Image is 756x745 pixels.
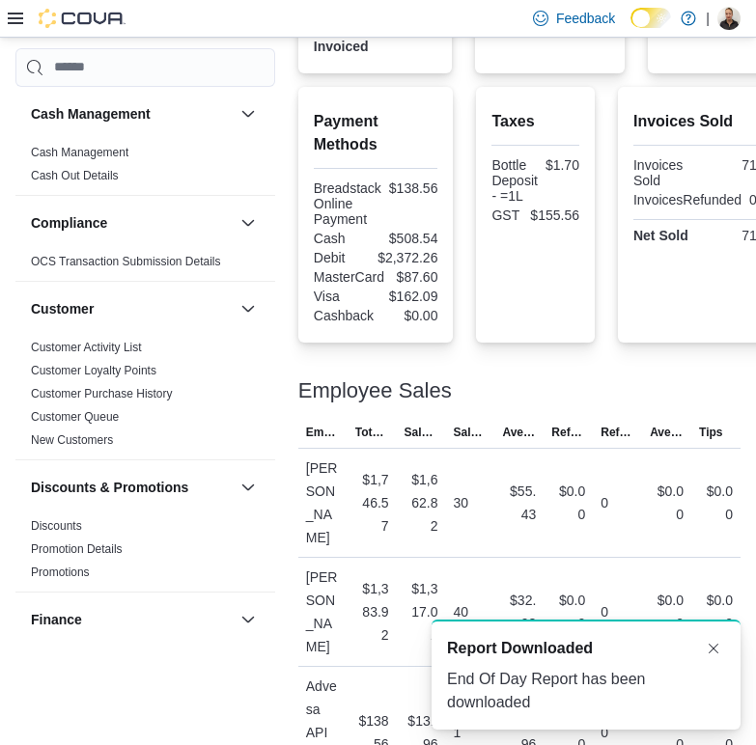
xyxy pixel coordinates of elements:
[31,341,142,354] a: Customer Activity List
[15,336,275,459] div: Customer
[237,476,260,499] button: Discounts & Promotions
[298,379,452,402] h3: Employee Sales
[379,289,437,304] div: $162.09
[237,297,260,320] button: Customer
[31,104,233,124] button: Cash Management
[405,425,438,440] span: Sales ($)
[314,269,384,285] div: MasterCard
[31,541,123,557] span: Promotion Details
[699,480,733,526] div: $0.00
[31,566,90,579] a: Promotions
[551,589,585,635] div: $0.00
[31,478,233,497] button: Discounts & Promotions
[447,668,725,714] div: End Of Day Report has been downloaded
[502,480,536,526] div: $55.43
[650,425,684,440] span: Average Refund
[650,589,684,635] div: $0.00
[31,213,107,233] h3: Compliance
[699,425,722,440] span: Tips
[31,299,233,318] button: Customer
[405,468,438,538] div: $1,662.82
[31,518,82,534] span: Discounts
[31,565,90,580] span: Promotions
[237,211,260,235] button: Compliance
[601,600,608,623] div: 0
[551,425,585,440] span: Refunds ($)
[454,600,469,623] div: 40
[355,468,389,538] div: $1,746.57
[454,425,488,440] span: Sales (#)
[31,410,119,424] a: Customer Queue
[31,610,233,629] button: Finance
[502,589,536,635] div: $32.93
[447,637,593,660] span: Report Downloaded
[31,610,82,629] h3: Finance
[31,146,128,159] a: Cash Management
[702,637,725,660] button: Dismiss toast
[31,213,233,233] button: Compliance
[717,7,741,30] div: Stephanie M
[699,589,733,635] div: $0.00
[15,514,275,592] div: Discounts & Promotions
[633,192,742,207] div: InvoicesRefunded
[491,110,579,133] h2: Taxes
[237,102,260,125] button: Cash Management
[314,110,438,156] h2: Payment Methods
[39,9,126,28] img: Cova
[314,180,381,227] div: Breadstack Online Payment
[15,250,275,281] div: Compliance
[551,480,585,526] div: $0.00
[31,145,128,160] span: Cash Management
[31,254,221,269] span: OCS Transaction Submission Details
[306,425,340,440] span: Employee
[379,231,437,246] div: $508.54
[355,577,389,647] div: $1,383.92
[530,207,579,223] div: $155.56
[601,425,634,440] span: Refunds (#)
[31,364,156,377] a: Customer Loyalty Points
[298,449,348,557] div: [PERSON_NAME]
[650,480,684,526] div: $0.00
[314,289,372,304] div: Visa
[392,269,438,285] div: $87.60
[447,637,725,660] div: Notification
[381,308,437,323] div: $0.00
[31,255,221,268] a: OCS Transaction Submission Details
[491,157,537,204] div: Bottle Deposit - =1L
[389,180,438,196] div: $138.56
[633,228,688,243] strong: Net Sold
[314,308,374,323] div: Cashback
[378,250,437,265] div: $2,372.26
[237,608,260,631] button: Finance
[31,478,188,497] h3: Discounts & Promotions
[633,157,691,188] div: Invoices Sold
[15,141,275,195] div: Cash Management
[556,9,615,28] span: Feedback
[31,409,119,425] span: Customer Queue
[502,425,536,440] span: Average Sale
[601,491,608,514] div: 0
[31,169,119,182] a: Cash Out Details
[355,425,389,440] span: Total Invoiced
[630,28,631,29] span: Dark Mode
[706,7,710,30] p: |
[31,433,113,447] a: New Customers
[491,207,522,223] div: GST
[630,8,671,28] input: Dark Mode
[31,432,113,448] span: New Customers
[298,558,348,666] div: [PERSON_NAME]
[31,363,156,378] span: Customer Loyalty Points
[31,299,94,318] h3: Customer
[31,386,173,401] span: Customer Purchase History
[31,387,173,400] a: Customer Purchase History
[314,23,369,54] strong: Total Invoiced
[31,519,82,533] a: Discounts
[31,104,151,124] h3: Cash Management
[314,250,370,265] div: Debit
[31,542,123,556] a: Promotion Details
[405,577,438,647] div: $1,317.01
[314,231,372,246] div: Cash
[546,157,579,173] div: $1.70
[454,491,469,514] div: 30
[31,168,119,183] span: Cash Out Details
